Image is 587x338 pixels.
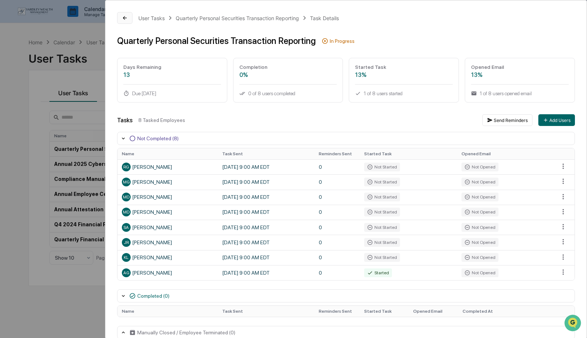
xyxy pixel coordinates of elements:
button: Add Users [538,114,575,126]
div: Not Started [364,238,400,247]
div: Not Opened [461,163,498,171]
div: Not Opened [461,193,498,201]
div: [PERSON_NAME] [122,268,213,277]
td: 0 [314,235,360,250]
span: MD [123,194,130,200]
img: 4531339965365_218c74b014194aa58b9b_72.jpg [15,56,29,69]
div: [PERSON_NAME] [122,208,213,216]
td: 0 [314,205,360,220]
div: [PERSON_NAME] [122,238,213,247]
th: Task Sent [218,306,314,317]
div: 0% [239,71,337,78]
div: User Tasks [138,15,165,21]
td: [DATE] 9:00 AM EDT [218,250,314,265]
div: Not Started [364,178,400,186]
th: Name [117,306,218,317]
div: [PERSON_NAME] [122,178,213,186]
div: Not Opened [461,253,498,262]
div: 13% [471,71,569,78]
div: 🖐️ [7,131,13,137]
td: 0 [314,159,360,174]
span: AG [123,270,129,275]
div: 🔎 [7,145,13,151]
span: [PERSON_NAME] [23,100,59,105]
td: 0 [314,174,360,189]
td: [DATE] 9:00 AM EDT [218,205,314,220]
td: 0 [314,265,360,280]
td: [DATE] 9:00 AM EDT [218,190,314,205]
div: We're available if you need us! [33,63,101,69]
th: Opened Email [409,306,458,317]
td: [DATE] 9:00 AM EDT [218,174,314,189]
div: Not Started [364,253,400,262]
div: Tasks [117,117,132,124]
button: Start new chat [124,58,133,67]
button: Send Reminders [482,114,532,126]
iframe: Open customer support [564,314,583,334]
th: Reminders Sent [314,306,360,317]
button: See all [113,80,133,89]
div: 1 of 8 users started [355,90,453,96]
div: Not Opened [461,178,498,186]
span: SA [123,225,129,230]
th: Task Sent [218,148,314,159]
a: 🔎Data Lookup [4,141,49,154]
div: 13 [123,71,221,78]
td: 0 [314,220,360,235]
div: Due [DATE] [123,90,221,96]
div: [PERSON_NAME] [122,163,213,171]
span: MG [123,179,130,185]
div: Manually Closed / Employee Terminated (0) [137,330,235,335]
div: Not Started [364,208,400,216]
div: [PERSON_NAME] [122,253,213,262]
div: Started Task [355,64,453,70]
div: 13% [355,71,453,78]
div: Past conversations [7,81,49,87]
th: Name [117,148,218,159]
div: 8 Tasked Employees [138,117,476,123]
td: [DATE] 9:00 AM EDT [218,265,314,280]
div: [PERSON_NAME] [122,223,213,232]
th: Opened Email [457,148,555,159]
a: 🗄️Attestations [50,127,94,140]
span: Preclearance [15,130,47,137]
div: Quarterly Personal Securities Transaction Reporting [117,36,316,46]
a: Powered byPylon [52,161,89,167]
div: Not Opened [461,238,498,247]
span: Data Lookup [15,144,46,151]
div: Opened Email [471,64,569,70]
div: Not Completed (8) [137,135,179,141]
td: 0 [314,190,360,205]
span: [DATE] [65,100,80,105]
div: Not Started [364,163,400,171]
span: Attestations [60,130,91,137]
div: Not Started [364,193,400,201]
div: Quarterly Personal Securities Transaction Reporting [176,15,299,21]
span: Pylon [73,162,89,167]
span: RG [123,164,129,170]
th: Started Task [360,148,457,159]
div: 0 of 8 users completed [239,90,337,96]
td: [DATE] 9:00 AM EDT [218,220,314,235]
p: How can we help? [7,15,133,27]
img: Michael Garry [7,93,19,104]
span: JR [124,240,129,245]
span: KL [124,255,128,260]
div: Completed (0) [137,293,169,299]
span: MD [123,209,130,215]
a: 🖐️Preclearance [4,127,50,140]
div: In Progress [330,38,355,44]
div: Not Opened [461,223,498,232]
div: Task Details [310,15,339,21]
div: Not Opened [461,268,498,277]
div: Started [364,268,392,277]
div: [PERSON_NAME] [122,193,213,201]
div: Days Remaining [123,64,221,70]
div: 🗄️ [53,131,59,137]
div: Not Started [364,223,400,232]
td: [DATE] 9:00 AM EDT [218,159,314,174]
div: Start new chat [33,56,120,63]
th: Started Task [360,306,409,317]
img: 1746055101610-c473b297-6a78-478c-a979-82029cc54cd1 [7,56,20,69]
